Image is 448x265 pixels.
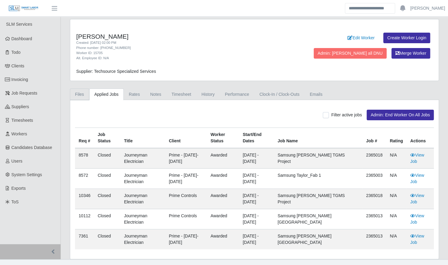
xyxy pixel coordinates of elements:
td: 2365013 [362,209,386,229]
td: Closed [94,189,120,209]
td: awarded [207,169,239,189]
span: Workers [11,131,27,136]
td: awarded [207,229,239,250]
td: Prime Controls [165,189,207,209]
th: Rating [386,128,407,148]
a: View Job [410,234,424,245]
a: View Job [410,153,424,164]
span: ToS [11,199,19,204]
a: Edit Worker [344,33,378,43]
span: Suppliers [11,104,29,109]
span: Invoicing [11,77,28,82]
a: Clock-In / Clock-Outs [254,89,304,100]
td: 7361 [75,229,94,250]
td: Prime Controls [165,209,207,229]
td: Samsung [PERSON_NAME] TGMS Project [274,148,362,169]
td: Samsung [PERSON_NAME][GEOGRAPHIC_DATA] [274,209,362,229]
th: Job # [362,128,386,148]
td: N/A [386,169,407,189]
td: Closed [94,209,120,229]
div: Alt. Employee ID: N/A [76,56,280,61]
th: Actions [407,128,434,148]
td: awarded [207,189,239,209]
td: Closed [94,169,120,189]
button: Admin: End Worker On All Jobs [367,110,434,120]
a: [PERSON_NAME] [410,5,445,11]
td: Journeyman Electrician [120,209,165,229]
span: Supplier: Techsource Specialized Services [76,69,156,74]
th: Client [165,128,207,148]
td: 2365018 [362,189,386,209]
td: [DATE] - [DATE] [239,209,274,229]
a: Create Worker Login [383,33,430,43]
td: 8572 [75,169,94,189]
td: Closed [94,229,120,250]
a: Timesheet [166,89,196,100]
a: Rates [124,89,145,100]
td: N/A [386,148,407,169]
span: SLM Services [6,22,32,27]
input: Search [345,3,395,14]
span: Todo [11,50,21,55]
td: Journeyman Electrician [120,148,165,169]
th: Start/End Dates [239,128,274,148]
td: Journeyman Electrician [120,169,165,189]
a: History [196,89,220,100]
td: Journeyman Electrician [120,189,165,209]
span: Users [11,159,23,163]
span: Filter active jobs [331,112,362,117]
td: 2365003 [362,169,386,189]
th: Req # [75,128,94,148]
th: Job Name [274,128,362,148]
td: 10346 [75,189,94,209]
td: Prime - [DATE]-[DATE] [165,229,207,250]
div: Worker ID: 15705 [76,50,280,56]
td: Journeyman Electrician [120,229,165,250]
button: Admin: [PERSON_NAME] all DNU [314,48,387,59]
span: Dashboard [11,36,32,41]
span: Clients [11,63,25,68]
td: awarded [207,148,239,169]
td: 2365013 [362,229,386,250]
td: N/A [386,229,407,250]
a: Performance [220,89,254,100]
a: Applied Jobs [89,89,124,100]
a: Notes [145,89,166,100]
button: Merge Worker [391,48,430,59]
th: Worker Status [207,128,239,148]
td: 2365018 [362,148,386,169]
td: [DATE] - [DATE] [239,189,274,209]
td: 10112 [75,209,94,229]
a: View Job [410,193,424,204]
td: Samsung [PERSON_NAME][GEOGRAPHIC_DATA] [274,229,362,250]
td: N/A [386,189,407,209]
td: 8578 [75,148,94,169]
td: [DATE] - [DATE] [239,229,274,250]
span: Job Requests [11,91,38,95]
td: awarded [207,209,239,229]
span: Candidates Database [11,145,52,150]
a: Files [70,89,89,100]
a: View Job [410,173,424,184]
h4: [PERSON_NAME] [76,33,280,40]
td: N/A [386,209,407,229]
td: Prime - [DATE]-[DATE] [165,169,207,189]
td: Prime - [DATE]-[DATE] [165,148,207,169]
td: [DATE] - [DATE] [239,169,274,189]
div: Phone number: [PHONE_NUMBER] [76,45,280,50]
span: Timesheets [11,118,33,123]
td: Samsung Taylor_Fab 1 [274,169,362,189]
th: Job Status [94,128,120,148]
td: Samsung [PERSON_NAME] TGMS Project [274,189,362,209]
div: Created: [DATE] 02:00 PM [76,40,280,45]
span: System Settings [11,172,42,177]
td: Closed [94,148,120,169]
th: Title [120,128,165,148]
td: [DATE] - [DATE] [239,148,274,169]
span: Exports [11,186,26,191]
a: View Job [410,213,424,225]
img: SLM Logo [8,5,39,12]
a: Emails [305,89,328,100]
